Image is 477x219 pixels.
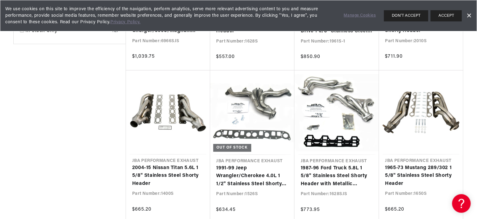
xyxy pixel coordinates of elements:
[464,11,474,20] a: Dismiss Banner
[344,12,376,19] a: Manage Cookies
[5,6,335,25] span: We use cookies on this site to improve the efficiency of the navigation, perform analytics, serve...
[431,10,462,21] button: ACCEPT
[216,11,289,35] a: 1987-96 Ford Truck 5.8L 1 5/8" Stainless Steel Shorty Header
[216,164,289,188] a: 1991-99 Jeep Wrangler/Cherokee 4.0L 1 1/2" Stainless Steel Shorty Header
[132,11,204,35] a: 2008-20 Challenger HEMI V8 & 2005-20 Charger/300C/Magnum HEMI V8 1 7/8" Stainless Steel Long Tube...
[132,164,204,188] a: 2004-15 Nissan Titan 5.6L 1 5/8" Stainless Steel Shorty Header
[384,10,428,21] button: DON'T ACCEPT
[301,164,373,188] a: 1987-96 Ford Truck 5.8L 1 5/8" Stainless Steel Shorty Header with Metallic Ceramic Coating
[385,164,457,188] a: 1965-73 Mustang 289/302 1 5/8" Stainless Steel Shorty Header
[385,11,457,35] a: 2000-04 Tundra/Sequoia 4.7L 1 1/2" Stainless Steel Shorty Header
[110,20,141,25] a: Privacy Policy.
[301,11,373,35] a: 2003-08 Ram 5.7L Hemi 15/25/3500 2 & 4 Wheel Drive 1 5/8" Stainless Steel Shorty Header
